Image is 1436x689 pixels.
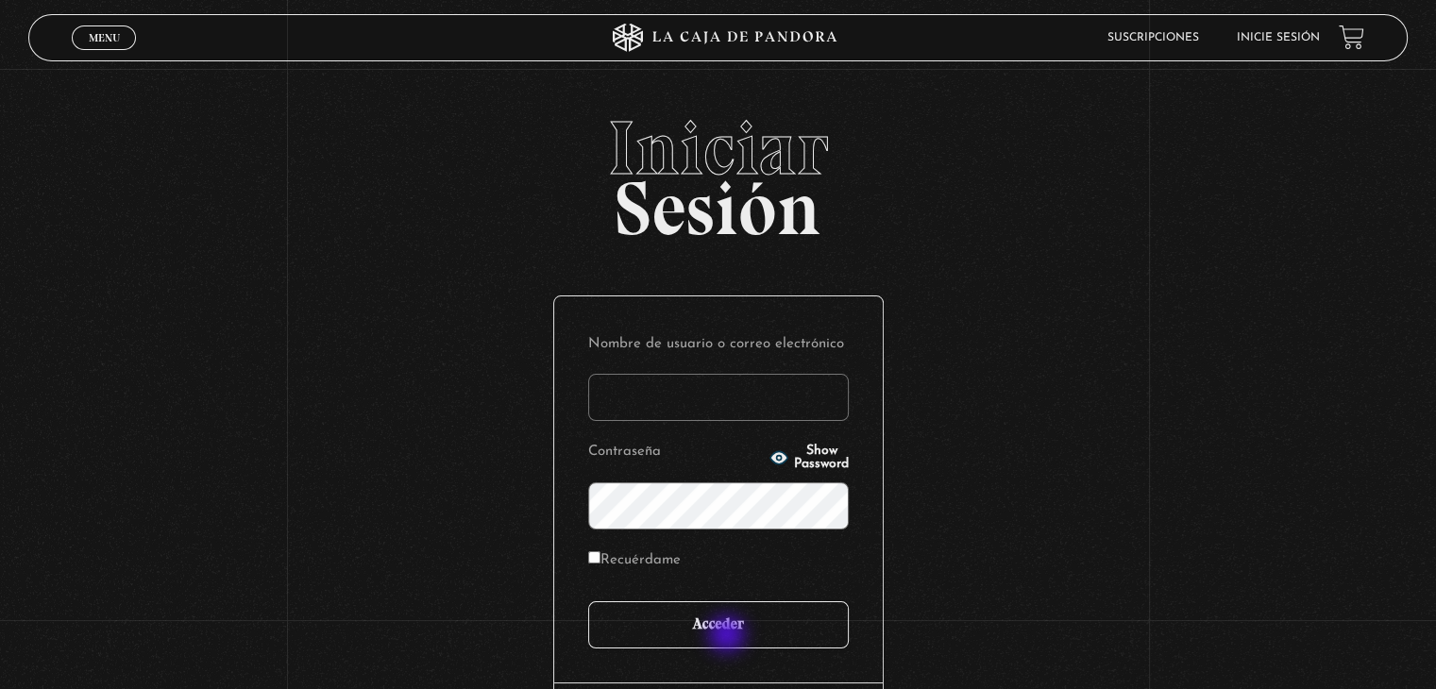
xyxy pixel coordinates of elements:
[28,110,1407,186] span: Iniciar
[588,330,849,360] label: Nombre de usuario o correo electrónico
[1339,25,1364,50] a: View your shopping cart
[1237,32,1320,43] a: Inicie sesión
[82,47,127,60] span: Cerrar
[769,445,849,471] button: Show Password
[28,110,1407,231] h2: Sesión
[588,551,600,563] input: Recuérdame
[794,445,849,471] span: Show Password
[588,438,764,467] label: Contraseña
[588,546,681,576] label: Recuérdame
[89,32,120,43] span: Menu
[588,601,849,648] input: Acceder
[1107,32,1199,43] a: Suscripciones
